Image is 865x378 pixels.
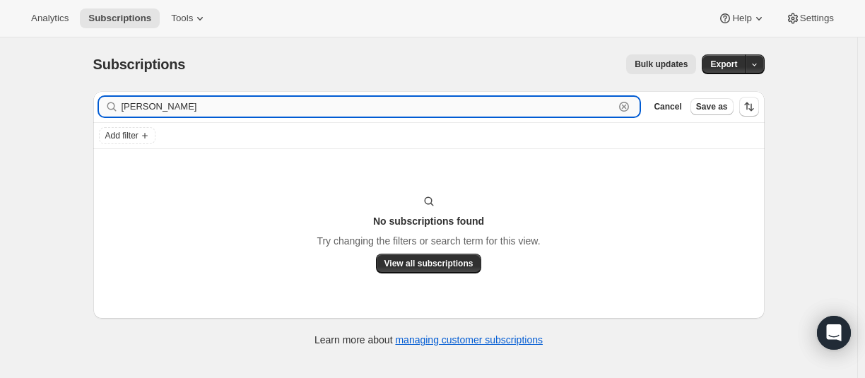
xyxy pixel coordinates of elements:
button: View all subscriptions [376,254,482,273]
span: Analytics [31,13,69,24]
button: Clear [617,100,631,114]
span: Tools [171,13,193,24]
span: Help [732,13,751,24]
button: Save as [690,98,734,115]
button: Subscriptions [80,8,160,28]
button: Cancel [648,98,687,115]
span: Subscriptions [88,13,151,24]
a: managing customer subscriptions [395,334,543,345]
button: Analytics [23,8,77,28]
button: Settings [777,8,842,28]
input: Filter subscribers [122,97,615,117]
span: Add filter [105,130,139,141]
div: Open Intercom Messenger [817,316,851,350]
button: Sort the results [739,97,759,117]
span: Export [710,59,737,70]
button: Add filter [99,127,155,144]
p: Try changing the filters or search term for this view. [317,234,540,248]
span: Save as [696,101,728,112]
h3: No subscriptions found [373,214,484,228]
button: Bulk updates [626,54,696,74]
span: Settings [800,13,834,24]
button: Tools [163,8,216,28]
span: Subscriptions [93,57,186,72]
span: Bulk updates [635,59,688,70]
p: Learn more about [314,333,543,347]
button: Export [702,54,746,74]
button: Help [710,8,774,28]
span: View all subscriptions [384,258,473,269]
span: Cancel [654,101,681,112]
